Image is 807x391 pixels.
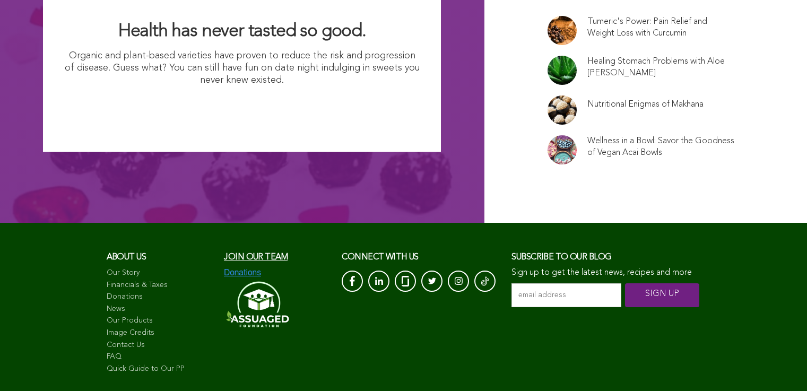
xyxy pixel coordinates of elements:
[587,56,735,79] a: Healing Stomach Problems with Aloe [PERSON_NAME]
[64,50,420,87] p: Organic and plant-based varieties have proven to reduce the risk and progression of disease. Gues...
[224,253,288,262] a: Join our team
[342,253,419,262] span: CONNECT with us
[587,99,704,110] a: Nutritional Enigmas of Makhana
[511,249,700,265] h3: Subscribe to our blog
[224,268,261,277] img: Donations
[587,135,735,159] a: Wellness in a Bowl: Savor the Goodness of Vegan Acai Bowls
[107,292,214,302] a: Donations
[511,268,700,278] p: Sign up to get the latest news, recipes and more
[481,276,489,286] img: Tik-Tok-Icon
[107,253,146,262] span: About us
[107,364,214,375] a: Quick Guide to Our PP
[107,352,214,362] a: FAQ
[754,340,807,391] iframe: Chat Widget
[402,276,409,286] img: glassdoor_White
[107,340,214,351] a: Contact Us
[587,16,735,39] a: Tumeric's Power: Pain Relief and Weight Loss with Curcumin
[107,304,214,315] a: News
[107,280,214,291] a: Financials & Taxes
[224,278,290,331] img: Assuaged-Foundation-Logo-White
[107,316,214,326] a: Our Products
[511,283,621,307] input: email address
[107,268,214,279] a: Our Story
[138,92,346,131] img: I Want Organic Shopping For Less
[107,328,214,338] a: Image Credits
[64,20,420,43] h2: Health has never tasted so good.
[625,283,699,307] input: SIGN UP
